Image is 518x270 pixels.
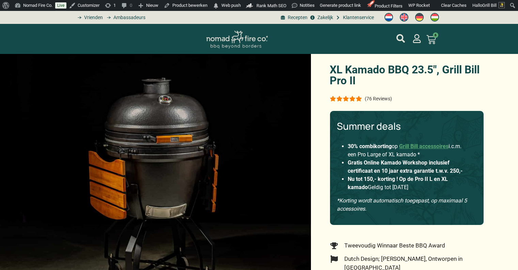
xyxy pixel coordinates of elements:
a: grill bill ambassadors [105,14,145,21]
a: Grill Bill accessoires [399,143,449,150]
span: Klantenservice [341,14,374,21]
span: Rank Math SEO [256,3,286,8]
span:  [213,1,219,11]
strong: Gratis Online Kamado Workshop inclusief certificaat en 10 jaar extra garantie t.w.v. 250,- [348,159,462,174]
a: Switch to Hongaars [427,11,442,24]
a: 6 [418,31,444,48]
span: Recepten [286,14,308,21]
a: BBQ recepten [280,14,308,21]
a: Live [55,2,66,9]
span: Vrienden [82,14,103,21]
li: op i.c.m. een Pro Large of XL kamado * [348,142,466,159]
img: Nomad Logo [206,31,268,49]
a: grill bill vrienden [75,14,103,21]
img: Engels [400,13,408,22]
img: Duits [415,13,424,22]
a: Switch to Duits [412,11,427,24]
span: Zakelijk [316,14,333,21]
p: (76 Reviews) [365,96,392,101]
em: *Korting wordt automatisch toegepast, op maximaal 5 accessoires. [337,197,467,212]
strong: 30% combikorting [348,143,392,150]
a: grill bill zakeljk [309,14,333,21]
img: Hongaars [430,13,439,22]
span: Tweevoudig Winnaar Beste BBQ Award [343,241,445,250]
a: mijn account [412,34,421,43]
img: Nederlands [384,13,393,22]
a: grill bill klantenservice [335,14,374,21]
strong: Nu tot 150,- korting ! Op de Pro II L en XL kamado [348,176,448,190]
a: Switch to Engels [396,11,412,24]
span: 6 [433,32,438,38]
span: Grill Bill [482,3,497,8]
a: mijn account [396,34,405,43]
img: Avatar of Grill Bill [499,2,505,8]
span: Ambassadeurs [112,14,145,21]
h1: XL Kamado BBQ 23.5″, Grill Bill Pro II [330,64,484,86]
li: Geldig tot [DATE] [348,175,466,191]
h3: Summer deals [337,120,477,132]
